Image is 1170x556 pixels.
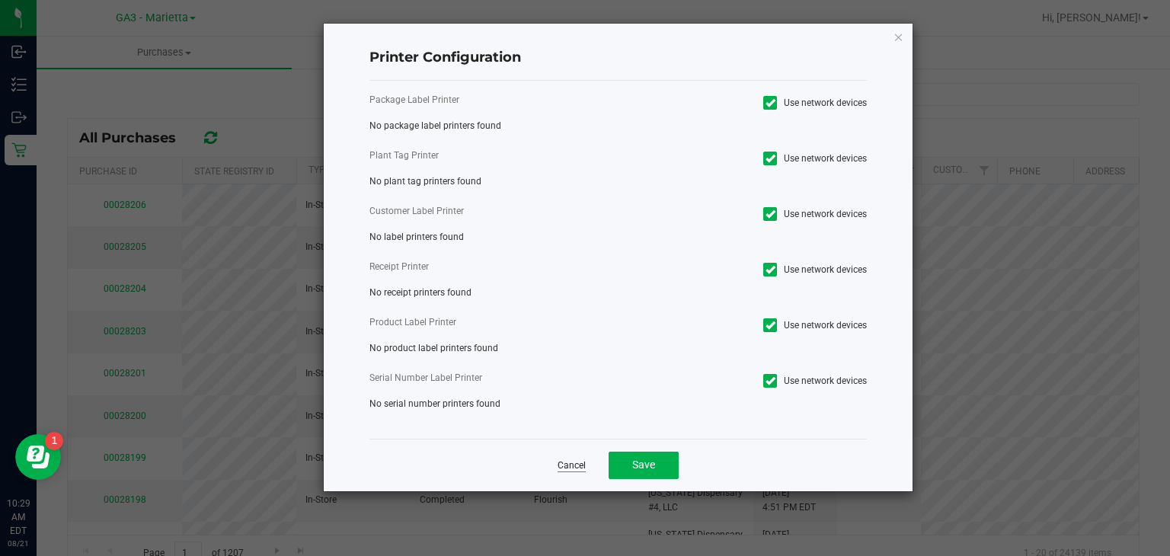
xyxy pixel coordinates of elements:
label: Product Label Printer [369,315,607,329]
label: Use network devices [630,152,868,165]
label: Use network devices [630,374,868,388]
span: No receipt printers found [369,287,472,298]
label: Use network devices [630,318,868,332]
h4: Printer Configuration [369,48,868,68]
label: Customer Label Printer [369,204,607,218]
a: Cancel [558,459,586,472]
span: Save [632,459,655,471]
label: Use network devices [630,263,868,276]
label: Plant Tag Printer [369,149,607,162]
label: Serial Number Label Printer [369,371,607,385]
span: No product label printers found [369,343,498,353]
label: Use network devices [630,207,868,221]
label: Use network devices [630,96,868,110]
iframe: Resource center [15,434,61,480]
label: Package Label Printer [369,93,607,107]
label: Receipt Printer [369,260,607,273]
span: No label printers found [369,232,464,242]
span: No serial number printers found [369,398,500,409]
span: No plant tag printers found [369,176,481,187]
span: No package label printers found [369,120,501,131]
iframe: Resource center unread badge [45,432,63,450]
button: Save [609,452,679,479]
